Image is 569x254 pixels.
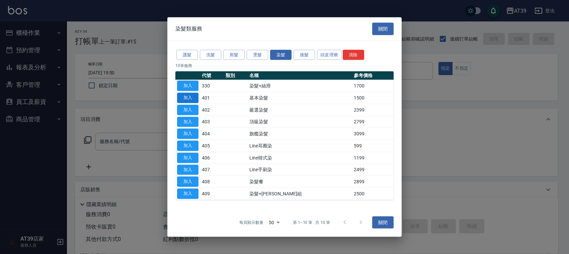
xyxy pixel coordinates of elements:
td: 406 [200,152,224,164]
td: Line手刷染 [248,164,352,176]
td: 408 [200,176,224,188]
button: 加入 [177,93,198,103]
td: 599 [352,140,394,152]
td: 2399 [352,104,394,116]
td: 1500 [352,92,394,104]
button: 護髮 [176,50,198,60]
button: 加入 [177,129,198,139]
td: 402 [200,104,224,116]
button: 加入 [177,105,198,115]
p: 10 筆服務 [175,63,394,69]
button: 加入 [177,165,198,175]
td: 2500 [352,188,394,200]
button: 加入 [177,117,198,127]
button: 關閉 [372,23,394,35]
td: 嚴選染髮 [248,104,352,116]
button: 加入 [177,177,198,187]
td: 2799 [352,116,394,128]
td: 404 [200,128,224,140]
td: 403 [200,116,224,128]
td: 染髮餐 [248,176,352,188]
button: 清除 [343,50,364,60]
button: 加入 [177,141,198,151]
td: 405 [200,140,224,152]
button: 頭皮理療 [317,50,342,60]
td: 409 [200,188,224,200]
button: 加入 [177,152,198,163]
td: 2499 [352,164,394,176]
div: 50 [266,213,282,231]
button: 洗髮 [200,50,221,60]
td: 1199 [352,152,394,164]
p: 每頁顯示數量 [239,219,263,225]
button: 燙髮 [247,50,268,60]
td: Line韓式染 [248,152,352,164]
span: 染髮類服務 [175,25,202,32]
td: 3099 [352,128,394,140]
th: 類別 [224,71,248,80]
button: 加入 [177,189,198,199]
td: 旗艦染髮 [248,128,352,140]
td: 染髮+絲滑 [248,80,352,92]
td: 2899 [352,176,394,188]
th: 參考價格 [352,71,394,80]
button: 接髮 [294,50,315,60]
td: 330 [200,80,224,92]
th: 代號 [200,71,224,80]
p: 第 1–10 筆 共 10 筆 [293,219,330,225]
td: Line耳圈染 [248,140,352,152]
td: 1700 [352,80,394,92]
button: 關閉 [372,216,394,229]
td: 頂級染髮 [248,116,352,128]
td: 染髮+[PERSON_NAME]組 [248,188,352,200]
td: 407 [200,164,224,176]
button: 加入 [177,81,198,91]
button: 剪髮 [223,50,245,60]
button: 染髮 [270,50,292,60]
td: 401 [200,92,224,104]
td: 基本染髮 [248,92,352,104]
th: 名稱 [248,71,352,80]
